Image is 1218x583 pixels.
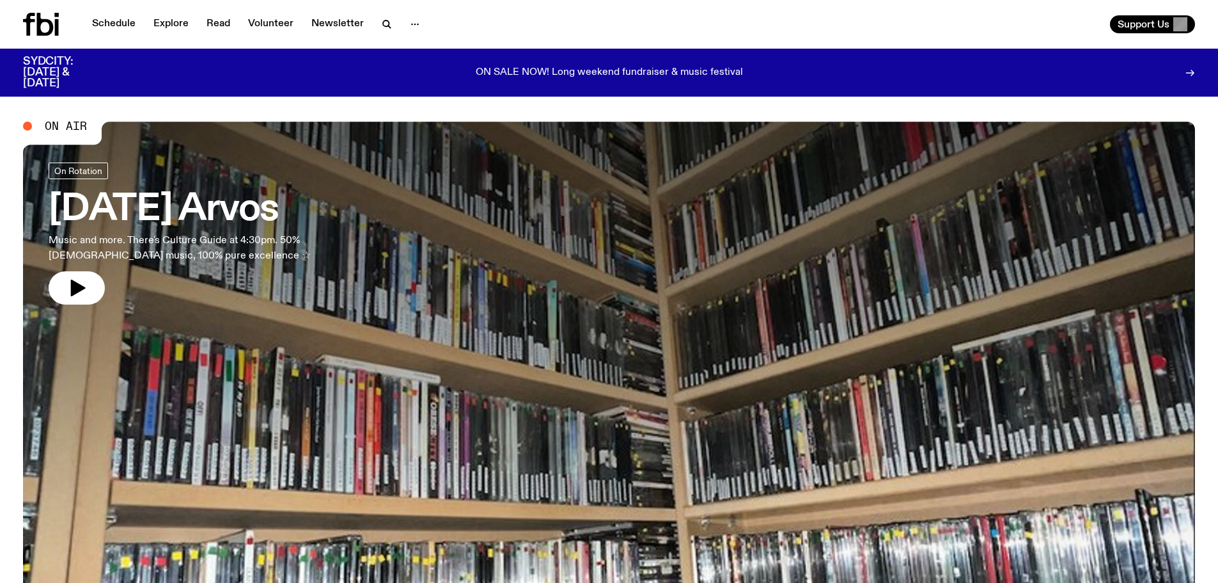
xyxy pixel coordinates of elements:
[49,163,108,179] a: On Rotation
[240,15,301,33] a: Volunteer
[49,192,376,228] h3: [DATE] Arvos
[146,15,196,33] a: Explore
[1110,15,1195,33] button: Support Us
[199,15,238,33] a: Read
[84,15,143,33] a: Schedule
[476,67,743,79] p: ON SALE NOW! Long weekend fundraiser & music festival
[45,120,87,132] span: On Air
[49,233,376,264] p: Music and more. There's Culture Guide at 4:30pm. 50% [DEMOGRAPHIC_DATA] music, 100% pure excellen...
[1118,19,1169,30] span: Support Us
[23,56,105,89] h3: SYDCITY: [DATE] & [DATE]
[54,166,102,175] span: On Rotation
[304,15,371,33] a: Newsletter
[49,163,376,305] a: [DATE] ArvosMusic and more. There's Culture Guide at 4:30pm. 50% [DEMOGRAPHIC_DATA] music, 100% p...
